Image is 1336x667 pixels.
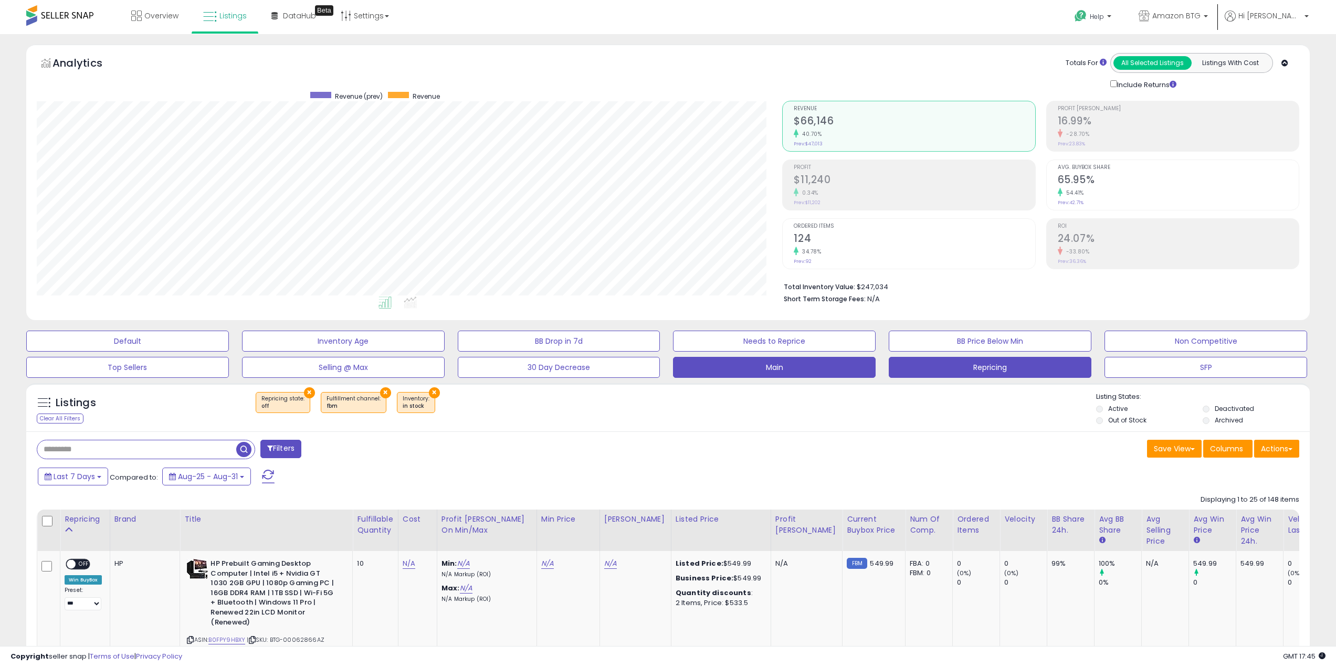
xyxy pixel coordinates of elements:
[1058,232,1299,247] h2: 24.07%
[673,331,876,352] button: Needs to Reprice
[957,578,1000,587] div: 0
[403,403,429,410] div: in stock
[458,331,660,352] button: BB Drop in 7d
[1193,536,1200,545] small: Avg Win Price.
[1193,578,1236,587] div: 0
[52,56,123,73] h5: Analytics
[1099,514,1137,536] div: Avg BB Share
[775,559,834,568] div: N/A
[261,403,304,410] div: off
[403,558,415,569] a: N/A
[10,651,49,661] strong: Copyright
[413,92,440,101] span: Revenue
[65,514,106,525] div: Repricing
[437,510,536,551] th: The percentage added to the cost of goods (COGS) that forms the calculator for Min & Max prices.
[910,568,944,578] div: FBM: 0
[162,468,251,485] button: Aug-25 - Aug-31
[870,558,893,568] span: 549.99
[10,652,182,662] div: seller snap | |
[1058,106,1299,112] span: Profit [PERSON_NAME]
[1146,559,1181,568] div: N/A
[1193,514,1232,536] div: Avg Win Price
[65,575,102,585] div: Win BuyBox
[541,558,554,569] a: N/A
[1152,10,1201,21] span: Amazon BTG
[54,471,95,482] span: Last 7 Days
[676,558,723,568] b: Listed Price:
[794,106,1035,112] span: Revenue
[1108,404,1128,413] label: Active
[676,598,763,608] div: 2 Items, Price: $533.5
[184,514,348,525] div: Title
[260,440,301,458] button: Filters
[1096,392,1310,402] p: Listing States:
[1004,514,1043,525] div: Velocity
[283,10,316,21] span: DataHub
[261,395,304,410] span: Repricing state :
[1215,404,1254,413] label: Deactivated
[26,331,229,352] button: Default
[1099,578,1141,587] div: 0%
[458,357,660,378] button: 30 Day Decrease
[889,357,1091,378] button: Repricing
[1215,416,1243,425] label: Archived
[144,10,178,21] span: Overview
[1004,569,1019,577] small: (0%)
[1063,189,1084,197] small: 54.41%
[1210,443,1243,454] span: Columns
[676,588,751,598] b: Quantity discounts
[794,141,823,147] small: Prev: $47,013
[178,471,238,482] span: Aug-25 - Aug-31
[441,583,460,593] b: Max:
[26,357,229,378] button: Top Sellers
[211,559,338,630] b: HP Prebuilt Gaming Desktop Computer | Intel i5 + Nvidia GT 1030 2GB GPU | 1080p Gaming PC | 16GB ...
[315,5,333,16] div: Tooltip anchor
[1058,165,1299,171] span: Avg. Buybox Share
[676,559,763,568] div: $549.99
[441,596,529,603] p: N/A Markup (ROI)
[1201,495,1299,505] div: Displaying 1 to 25 of 148 items
[76,560,92,569] span: OFF
[604,558,617,569] a: N/A
[1238,10,1301,21] span: Hi [PERSON_NAME]
[457,558,470,569] a: N/A
[187,559,208,579] img: 41K9vImR7LL._SL40_.jpg
[441,558,457,568] b: Min:
[673,357,876,378] button: Main
[784,282,855,291] b: Total Inventory Value:
[794,115,1035,129] h2: $66,146
[889,331,1091,352] button: BB Price Below Min
[429,387,440,398] button: ×
[798,130,822,138] small: 40.70%
[847,514,901,536] div: Current Buybox Price
[114,514,176,525] div: Brand
[1058,115,1299,129] h2: 16.99%
[798,189,818,197] small: 0.34%
[794,258,812,264] small: Prev: 92
[327,403,381,410] div: fbm
[247,636,324,644] span: | SKU: BTG-00062866AZ
[676,574,763,583] div: $549.99
[957,514,995,536] div: Ordered Items
[335,92,383,101] span: Revenue (prev)
[1058,174,1299,188] h2: 65.95%
[1058,224,1299,229] span: ROI
[441,514,532,536] div: Profit [PERSON_NAME] on Min/Max
[1147,440,1202,458] button: Save View
[1225,10,1309,34] a: Hi [PERSON_NAME]
[208,636,245,644] a: B0FPY9HBXY
[1283,651,1326,661] span: 2025-09-8 17:45 GMT
[380,387,391,398] button: ×
[1104,357,1307,378] button: SFP
[1066,2,1122,34] a: Help
[604,514,667,525] div: [PERSON_NAME]
[957,559,1000,568] div: 0
[1108,416,1146,425] label: Out of Stock
[1090,12,1104,21] span: Help
[110,472,158,482] span: Compared to:
[1288,559,1330,568] div: 0
[1240,514,1279,547] div: Avg Win Price 24h.
[1288,578,1330,587] div: 0
[794,224,1035,229] span: Ordered Items
[114,559,172,568] div: HP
